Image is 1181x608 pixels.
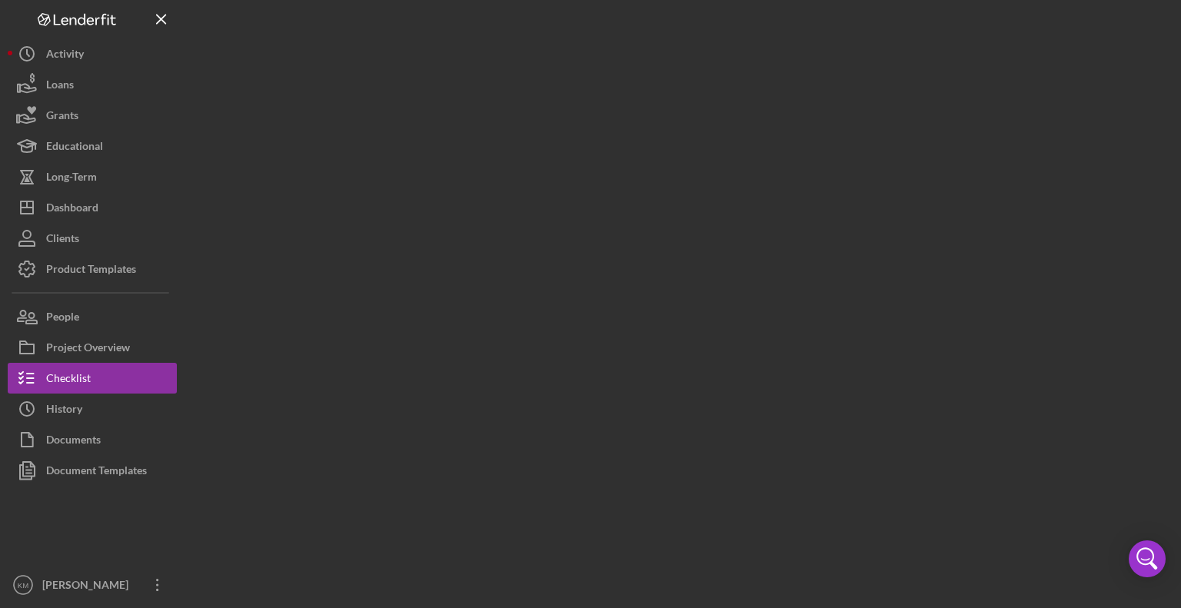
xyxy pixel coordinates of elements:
[8,394,177,424] button: History
[46,301,79,336] div: People
[8,192,177,223] button: Dashboard
[8,332,177,363] button: Project Overview
[46,363,91,397] div: Checklist
[8,131,177,161] button: Educational
[38,570,138,604] div: [PERSON_NAME]
[46,100,78,135] div: Grants
[46,332,130,367] div: Project Overview
[46,69,74,104] div: Loans
[46,192,98,227] div: Dashboard
[46,131,103,165] div: Educational
[18,581,28,590] text: KM
[8,161,177,192] button: Long-Term
[46,455,147,490] div: Document Templates
[46,161,97,196] div: Long-Term
[46,254,136,288] div: Product Templates
[46,424,101,459] div: Documents
[1129,540,1166,577] div: Open Intercom Messenger
[8,38,177,69] button: Activity
[46,223,79,257] div: Clients
[8,301,177,332] button: People
[8,455,177,486] button: Document Templates
[8,424,177,455] button: Documents
[8,254,177,284] button: Product Templates
[8,223,177,254] button: Clients
[8,100,177,131] button: Grants
[8,363,177,394] button: Checklist
[46,38,84,73] div: Activity
[8,69,177,100] button: Loans
[46,394,82,428] div: History
[8,570,177,600] button: KM[PERSON_NAME]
